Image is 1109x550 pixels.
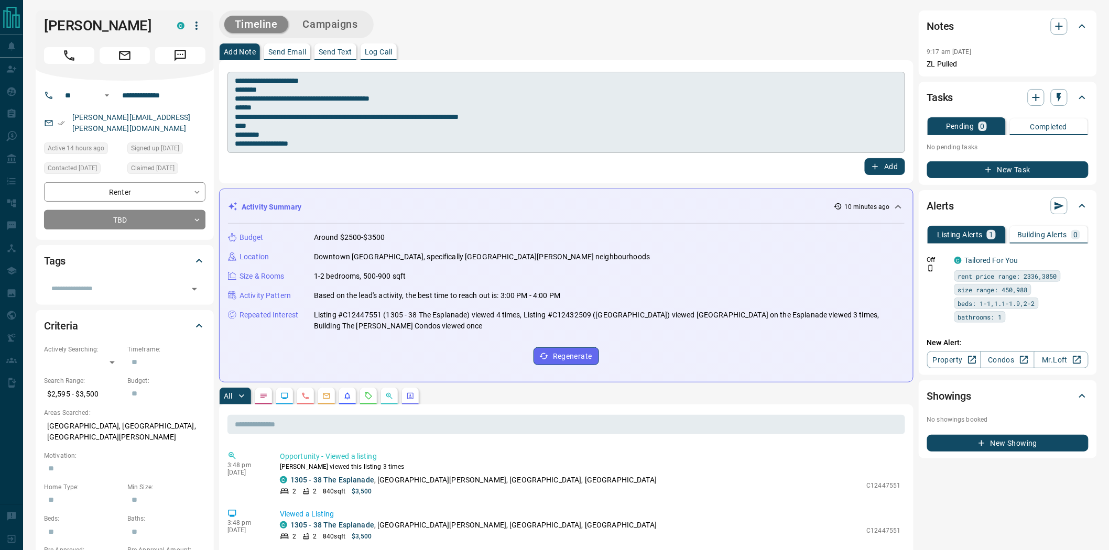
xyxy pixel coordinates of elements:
[965,256,1018,265] a: Tailored For You
[127,514,205,523] p: Baths:
[280,392,289,400] svg: Lead Browsing Activity
[48,143,104,153] span: Active 14 hours ago
[127,142,205,157] div: Sat Oct 11 2025
[365,48,393,56] p: Log Call
[131,163,175,173] span: Claimed [DATE]
[280,451,901,462] p: Opportunity - Viewed a listing
[228,197,905,217] div: Activity Summary10 minutes ago
[927,139,1089,155] p: No pending tasks
[44,182,205,202] div: Renter
[323,487,345,496] p: 840 sqft
[989,231,993,238] p: 1
[44,252,66,269] h2: Tags
[240,251,269,262] p: Location
[946,123,974,130] p: Pending
[227,526,264,534] p: [DATE]
[127,376,205,386] p: Budget:
[280,462,901,471] p: [PERSON_NAME] viewed this listing 3 times
[352,487,372,496] p: $3,500
[844,202,890,212] p: 10 minutes ago
[155,47,205,64] span: Message
[1034,351,1088,368] a: Mr.Loft
[314,232,385,243] p: Around $2500-$3500
[44,482,122,492] p: Home Type:
[867,481,901,490] p: C12447551
[981,123,985,130] p: 0
[131,143,179,153] span: Signed up [DATE]
[322,392,331,400] svg: Emails
[927,255,948,265] p: Off
[227,519,264,526] p: 3:48 pm
[72,113,191,133] a: [PERSON_NAME][EMAIL_ADDRESS][PERSON_NAME][DOMAIN_NAME]
[44,162,122,177] div: Sat Oct 11 2025
[958,284,1028,295] span: size range: 450,988
[280,509,901,520] p: Viewed a Listing
[44,376,122,386] p: Search Range:
[927,85,1089,110] div: Tasks
[290,521,374,529] a: 1305 - 38 The Esplanade
[927,18,954,35] h2: Notes
[224,392,232,400] p: All
[290,520,657,531] p: , [GEOGRAPHIC_DATA][PERSON_NAME], [GEOGRAPHIC_DATA], [GEOGRAPHIC_DATA]
[1073,231,1078,238] p: 0
[240,271,285,282] p: Size & Rooms
[927,48,972,56] p: 9:17 am [DATE]
[385,392,394,400] svg: Opportunities
[240,232,264,243] p: Budget
[927,383,1089,409] div: Showings
[927,197,954,214] h2: Alerts
[44,47,94,64] span: Call
[927,161,1089,178] button: New Task
[292,16,368,33] button: Campaigns
[44,408,205,417] p: Areas Searched:
[534,347,599,365] button: Regenerate
[958,298,1035,309] span: beds: 1-1,1.1-1.9,2-2
[44,317,78,334] h2: Criteria
[314,251,650,262] p: Downtown [GEOGRAPHIC_DATA], specifically [GEOGRAPHIC_DATA][PERSON_NAME] neighbourhoods
[343,392,352,400] svg: Listing Alerts
[981,351,1035,368] a: Condos
[44,248,205,273] div: Tags
[44,345,122,354] p: Actively Searching:
[292,487,296,496] p: 2
[127,482,205,492] p: Min Size:
[954,257,962,264] div: condos.ca
[290,475,657,486] p: , [GEOGRAPHIC_DATA][PERSON_NAME], [GEOGRAPHIC_DATA], [GEOGRAPHIC_DATA]
[314,310,905,332] p: Listing #C12447551 (1305 - 38 The Esplanade) viewed 4 times, Listing #C12432509 ([GEOGRAPHIC_DATA...
[227,461,264,469] p: 3:48 pm
[48,163,97,173] span: Contacted [DATE]
[240,290,291,301] p: Activity Pattern
[224,16,288,33] button: Timeline
[927,351,981,368] a: Property
[290,476,374,484] a: 1305 - 38 The Esplanade
[364,392,373,400] svg: Requests
[314,271,406,282] p: 1-2 bedrooms, 500-900 sqft
[1017,231,1067,238] p: Building Alerts
[958,271,1057,281] span: rent price range: 2336,3850
[927,337,1089,348] p: New Alert:
[44,417,205,446] p: [GEOGRAPHIC_DATA], [GEOGRAPHIC_DATA], [GEOGRAPHIC_DATA][PERSON_NAME]
[127,345,205,354] p: Timeframe:
[865,158,905,175] button: Add
[927,265,934,272] svg: Push Notification Only
[280,476,287,483] div: condos.ca
[224,48,256,56] p: Add Note
[280,521,287,529] div: condos.ca
[958,312,1002,322] span: bathrooms: 1
[44,451,205,460] p: Motivation:
[406,392,415,400] svg: Agent Actions
[58,119,65,127] svg: Email Verified
[313,532,317,541] p: 2
[268,48,306,56] p: Send Email
[44,142,122,157] div: Sun Oct 12 2025
[101,89,113,102] button: Open
[314,290,560,301] p: Based on the lead's activity, the best time to reach out is: 3:00 PM - 4:00 PM
[352,532,372,541] p: $3,500
[301,392,310,400] svg: Calls
[938,231,983,238] p: Listing Alerts
[177,22,184,29] div: condos.ca
[44,313,205,338] div: Criteria
[292,532,296,541] p: 2
[242,202,301,213] p: Activity Summary
[44,386,122,403] p: $2,595 - $3,500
